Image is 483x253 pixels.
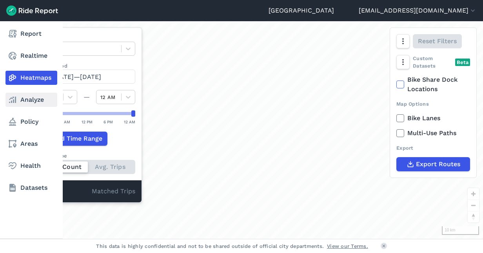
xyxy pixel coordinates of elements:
span: Export Routes [416,159,460,169]
div: Custom Datasets [396,55,470,70]
button: [EMAIL_ADDRESS][DOMAIN_NAME] [359,6,477,15]
div: Map Options [396,100,470,108]
button: [DATE]—[DATE] [38,70,135,84]
div: 12 AM [124,118,135,125]
div: 6 PM [103,118,113,125]
button: Export Routes [396,157,470,171]
a: Datasets [5,181,57,195]
div: Export [396,144,470,152]
a: View our Terms. [327,242,368,250]
div: Beta [455,59,470,66]
label: Multi-Use Paths [396,128,470,138]
span: [DATE]—[DATE] [53,73,101,81]
div: 12 PM [82,118,93,125]
a: [GEOGRAPHIC_DATA] [269,6,334,15]
button: Add Time Range [38,132,107,146]
a: Policy [5,115,57,129]
a: Analyze [5,93,57,107]
span: Add Time Range [53,134,102,143]
div: — [77,92,96,102]
span: Reset Filters [418,37,457,46]
label: Data Type [38,34,135,42]
a: Areas [5,137,57,151]
a: Health [5,159,57,173]
div: 6 AM [60,118,70,125]
div: loading [25,21,483,239]
a: Realtime [5,49,57,63]
div: Count Type [38,152,135,159]
div: Matched Trips [32,180,142,202]
div: - [38,187,92,197]
button: Reset Filters [413,34,462,48]
a: Heatmaps [5,71,57,85]
a: Report [5,27,57,41]
label: Data Period [38,62,135,70]
label: Bike Lanes [396,114,470,123]
label: Bike Share Dock Locations [396,75,470,94]
img: Ride Report [6,5,58,16]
